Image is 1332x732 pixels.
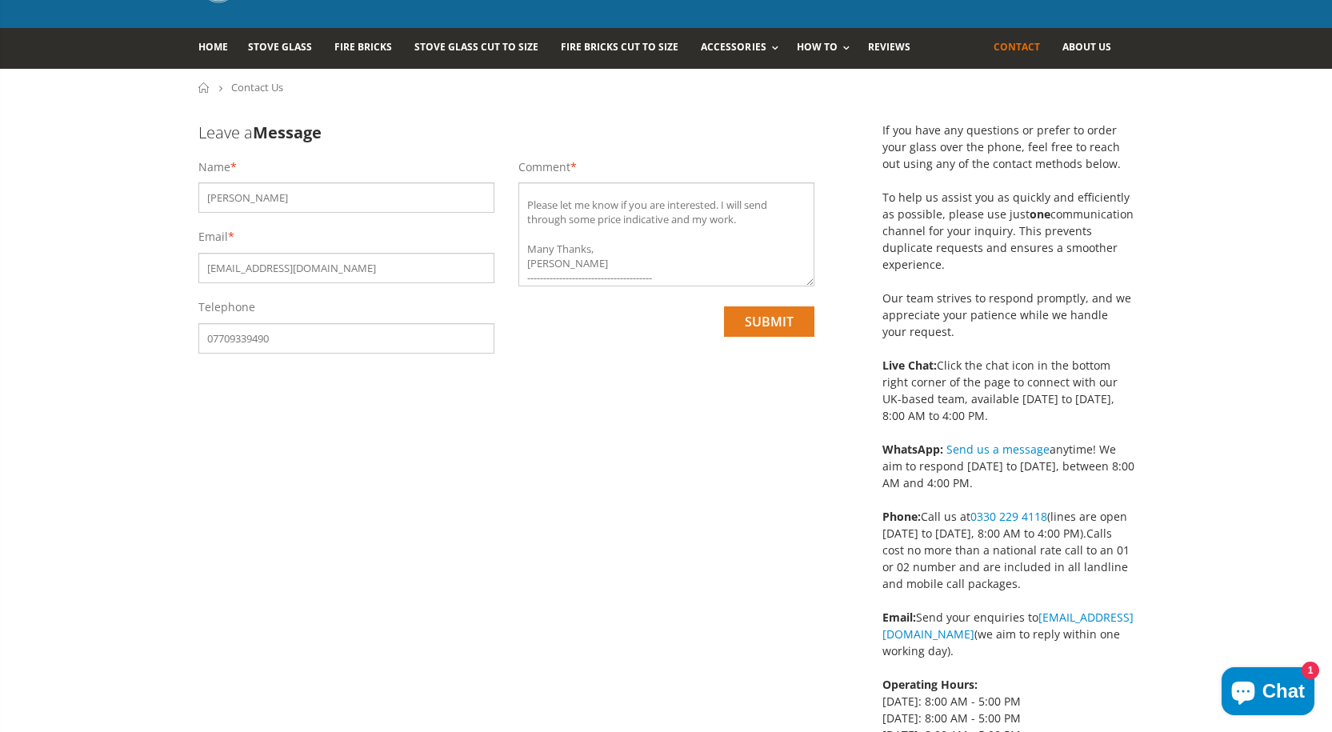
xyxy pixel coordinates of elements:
strong: Operating Hours: [882,677,978,692]
span: Contact [994,40,1040,54]
a: Stove Glass Cut To Size [414,28,550,69]
a: Home [198,28,240,69]
strong: WhatsApp: [882,442,943,457]
span: Accessories [701,40,766,54]
a: Home [198,82,210,93]
span: Calls cost no more than a national rate call to an 01 or 02 number and are included in all landli... [882,526,1130,591]
input: submit [724,306,814,337]
b: Message [253,122,322,143]
a: Reviews [868,28,922,69]
span: Reviews [868,40,910,54]
span: anytime! We aim to respond [DATE] to [DATE], between 8:00 AM and 4:00 PM. [882,442,1134,490]
span: Stove Glass [248,40,312,54]
span: Fire Bricks [334,40,392,54]
h3: Leave a [198,122,814,143]
a: Accessories [701,28,786,69]
span: About us [1062,40,1111,54]
a: Stove Glass [248,28,324,69]
span: Fire Bricks Cut To Size [561,40,678,54]
strong: Email: [882,610,916,625]
label: Comment [518,159,570,175]
strong: one [1030,206,1050,222]
inbox-online-store-chat: Shopify online store chat [1217,667,1319,719]
a: 0330 229 4118 [970,509,1047,524]
label: Name [198,159,230,175]
span: How To [797,40,838,54]
p: If you have any questions or prefer to order your glass over the phone, feel free to reach out us... [882,122,1134,424]
span: Contact Us [231,80,283,94]
span: Stove Glass Cut To Size [414,40,538,54]
a: Fire Bricks [334,28,404,69]
a: About us [1062,28,1123,69]
strong: Live Chat: [882,358,937,373]
a: Contact [994,28,1052,69]
label: Telephone [198,299,255,315]
a: Fire Bricks Cut To Size [561,28,690,69]
a: [EMAIL_ADDRESS][DOMAIN_NAME] [882,610,1134,642]
a: Send us a message [946,442,1050,457]
span: Home [198,40,228,54]
span: Click the chat icon in the bottom right corner of the page to connect with our UK-based team, ava... [882,358,1118,423]
label: Email [198,229,228,245]
strong: Phone: [882,509,921,524]
a: How To [797,28,858,69]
